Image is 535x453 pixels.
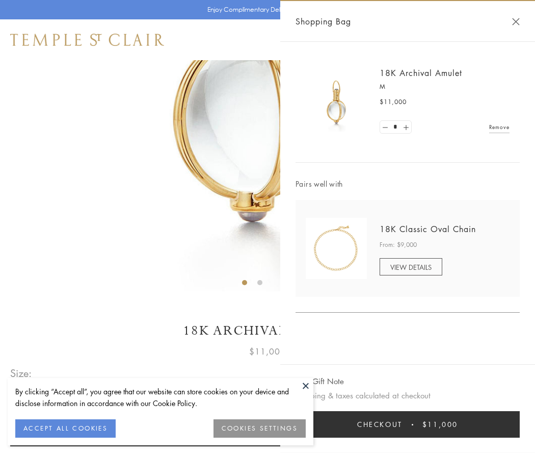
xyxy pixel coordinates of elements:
[306,218,367,279] img: N88865-OV18
[10,365,33,382] span: Size:
[380,223,476,235] a: 18K Classic Oval Chain
[380,67,462,79] a: 18K Archival Amulet
[15,419,116,438] button: ACCEPT ALL COOKIES
[213,419,306,438] button: COOKIES SETTINGS
[390,262,432,272] span: VIEW DETAILS
[296,375,344,388] button: Add Gift Note
[15,386,306,409] div: By clicking “Accept all”, you agree that our website can store cookies on your device and disclos...
[357,419,403,430] span: Checkout
[306,71,367,133] img: 18K Archival Amulet
[296,411,520,438] button: Checkout $11,000
[380,82,510,92] p: M
[296,178,520,190] span: Pairs well with
[400,121,411,134] a: Set quantity to 2
[380,258,442,275] a: VIEW DETAILS
[296,389,520,402] p: Shipping & taxes calculated at checkout
[296,15,351,28] span: Shopping Bag
[249,345,286,358] span: $11,000
[207,5,323,15] p: Enjoy Complimentary Delivery & Returns
[380,240,417,250] span: From: $9,000
[380,121,390,134] a: Set quantity to 0
[422,419,458,430] span: $11,000
[380,97,407,107] span: $11,000
[10,322,525,340] h1: 18K Archival Amulet
[10,34,164,46] img: Temple St. Clair
[512,18,520,26] button: Close Shopping Bag
[489,121,510,133] a: Remove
